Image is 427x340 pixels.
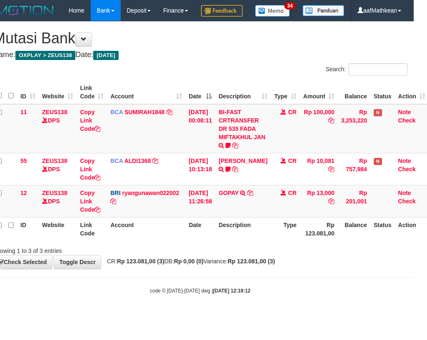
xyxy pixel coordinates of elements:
[300,217,338,241] th: Rp 123.081,00
[17,217,39,241] th: ID
[338,104,370,153] td: Rp 3,253,220
[348,63,407,76] input: Search:
[218,157,267,164] a: [PERSON_NAME]
[17,80,39,104] th: ID: activate to sort column ascending
[110,157,123,164] span: BCA
[42,190,67,196] a: ZEUS138
[185,104,215,153] td: [DATE] 00:08:11
[232,142,238,149] a: Copy BI-FAST CRTRANSFER DR 535 FADA MIFTAKHUL JAN to clipboard
[303,5,344,16] img: panduan.png
[228,258,275,265] strong: Rp 123.081,00 (3)
[215,217,271,241] th: Description
[20,109,27,115] span: 11
[54,255,101,269] a: Toggle Descr
[300,80,338,104] th: Amount: activate to sort column ascending
[20,157,27,164] span: 55
[398,157,411,164] a: Note
[398,117,416,124] a: Check
[232,166,238,172] a: Copy FERLANDA EFRILIDIT to clipboard
[218,190,238,196] a: GOPAY
[398,190,411,196] a: Note
[110,190,120,196] span: BRI
[110,109,123,115] span: BCA
[271,80,300,104] th: Type: activate to sort column ascending
[185,80,215,104] th: Date: activate to sort column descending
[77,217,107,241] th: Link Code
[150,288,251,294] small: code © [DATE]-[DATE] dwg |
[374,109,382,116] span: Has Note
[185,185,215,217] td: [DATE] 11:26:58
[328,198,334,205] a: Copy Rp 13,000 to clipboard
[300,185,338,217] td: Rp 13,000
[42,157,67,164] a: ZEUS138
[398,166,416,172] a: Check
[80,109,100,132] a: Copy Link Code
[107,217,185,241] th: Account
[215,104,271,153] td: BI-FAST CRTRANSFER DR 535 FADA MIFTAKHUL JAN
[185,217,215,241] th: Date
[328,117,334,124] a: Copy Rp 100,000 to clipboard
[103,258,275,265] span: CR: DB: Variance:
[271,217,300,241] th: Type
[284,2,295,10] span: 34
[185,153,215,185] td: [DATE] 10:13:18
[398,109,411,115] a: Note
[39,217,77,241] th: Website
[15,51,75,60] span: OXPLAY > ZEUS138
[42,109,67,115] a: ZEUS138
[374,158,382,165] span: Has Note
[110,198,116,205] a: Copy ryangunawan022002 to clipboard
[122,190,179,196] a: ryangunawan022002
[288,157,296,164] span: CR
[398,198,416,205] a: Check
[39,185,77,217] td: DPS
[370,217,395,241] th: Status
[338,217,370,241] th: Balance
[39,80,77,104] th: Website: activate to sort column ascending
[300,153,338,185] td: Rp 10,081
[370,80,395,104] th: Status
[80,157,100,181] a: Copy Link Code
[93,51,119,60] span: [DATE]
[326,63,407,76] label: Search:
[338,80,370,104] th: Balance
[215,80,271,104] th: Description: activate to sort column ascending
[20,190,27,196] span: 12
[39,153,77,185] td: DPS
[288,190,296,196] span: CR
[77,80,107,104] th: Link Code: activate to sort column ascending
[117,258,164,265] strong: Rp 123.081,00 (3)
[300,104,338,153] td: Rp 100,000
[124,157,151,164] a: ALDI1368
[201,5,243,17] img: Feedback.jpg
[124,109,164,115] a: SUMIRAH1848
[80,190,100,213] a: Copy Link Code
[166,109,172,115] a: Copy SUMIRAH1848 to clipboard
[288,109,296,115] span: CR
[338,185,370,217] td: Rp 201,001
[213,288,251,294] strong: [DATE] 12:19:12
[255,5,290,17] img: Button%20Memo.svg
[174,258,204,265] strong: Rp 0,00 (0)
[39,104,77,153] td: DPS
[107,80,185,104] th: Account: activate to sort column ascending
[247,190,253,196] a: Copy GOPAY to clipboard
[328,166,334,172] a: Copy Rp 10,081 to clipboard
[152,157,158,164] a: Copy ALDI1368 to clipboard
[338,153,370,185] td: Rp 757,984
